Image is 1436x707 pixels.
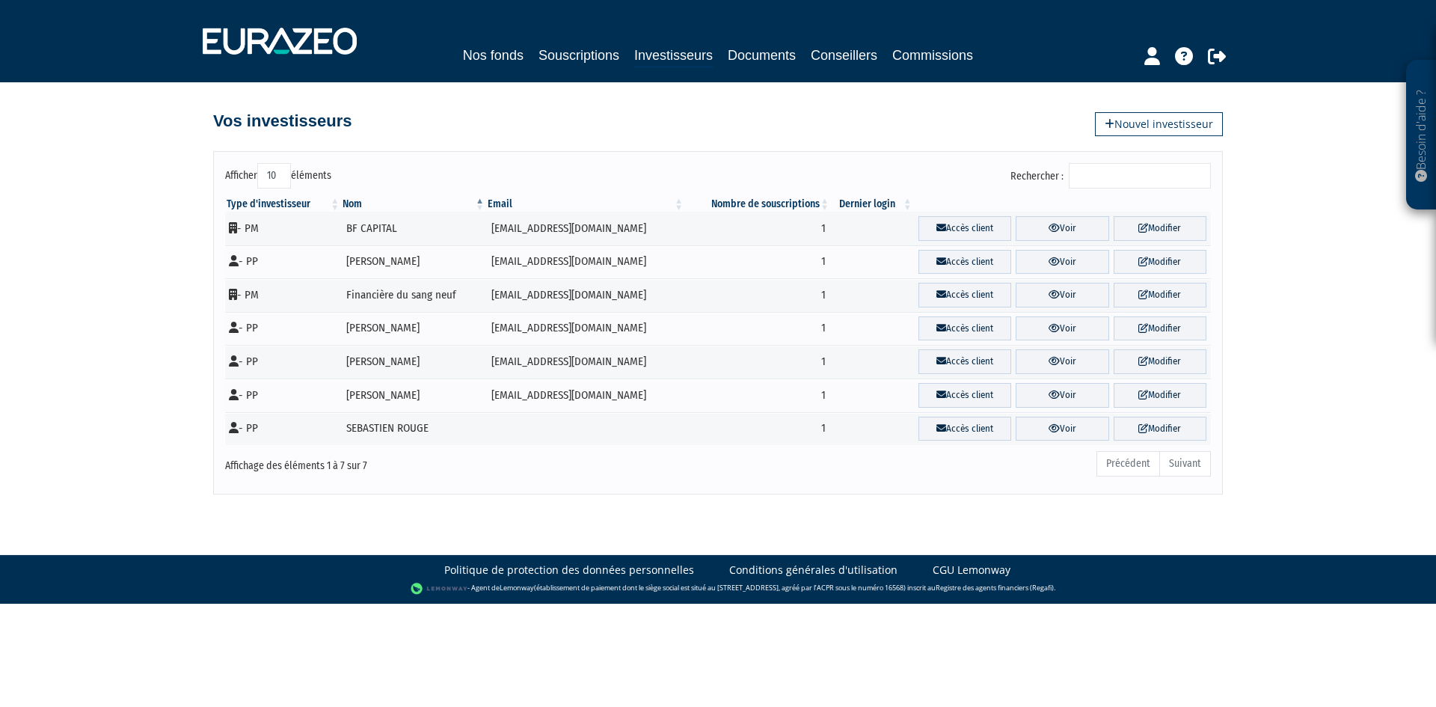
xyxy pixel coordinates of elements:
[918,316,1011,341] a: Accès client
[444,563,694,578] a: Politique de protection des données personnelles
[918,417,1011,441] a: Accès client
[1114,316,1206,341] a: Modifier
[486,312,685,346] td: [EMAIL_ADDRESS][DOMAIN_NAME]
[257,163,291,189] select: Afficheréléments
[1016,349,1108,374] a: Voir
[15,581,1421,596] div: - Agent de (établissement de paiement dont le siège social est situé au [STREET_ADDRESS], agréé p...
[486,197,685,212] th: Email : activer pour trier la colonne par ordre croissant
[225,450,623,474] div: Affichage des éléments 1 à 7 sur 7
[341,412,486,446] td: SEBASTIEN ROUGE
[685,245,831,279] td: 1
[811,45,877,66] a: Conseillers
[1016,383,1108,408] a: Voir
[685,379,831,412] td: 1
[341,278,486,312] td: Financière du sang neuf
[486,345,685,379] td: [EMAIL_ADDRESS][DOMAIN_NAME]
[1010,163,1211,189] label: Rechercher :
[1114,417,1206,441] a: Modifier
[936,584,1054,593] a: Registre des agents financiers (Regafi)
[225,245,341,279] td: - PP
[933,563,1010,578] a: CGU Lemonway
[213,112,352,130] h4: Vos investisseurs
[225,212,341,245] td: - PM
[685,212,831,245] td: 1
[831,197,914,212] th: Dernier login : activer pour trier la colonne par ordre croissant
[341,312,486,346] td: [PERSON_NAME]
[685,278,831,312] td: 1
[538,45,619,66] a: Souscriptions
[1016,316,1108,341] a: Voir
[1114,250,1206,275] a: Modifier
[225,379,341,412] td: - PP
[341,197,486,212] th: Nom : activer pour trier la colonne par ordre d&eacute;croissant
[486,278,685,312] td: [EMAIL_ADDRESS][DOMAIN_NAME]
[1114,283,1206,307] a: Modifier
[728,45,796,66] a: Documents
[918,349,1011,374] a: Accès client
[486,245,685,279] td: [EMAIL_ADDRESS][DOMAIN_NAME]
[486,212,685,245] td: [EMAIL_ADDRESS][DOMAIN_NAME]
[486,379,685,412] td: [EMAIL_ADDRESS][DOMAIN_NAME]
[1016,283,1108,307] a: Voir
[1413,68,1430,203] p: Besoin d'aide ?
[685,197,831,212] th: Nombre de souscriptions : activer pour trier la colonne par ordre croissant
[918,250,1011,275] a: Accès client
[225,278,341,312] td: - PM
[463,45,524,66] a: Nos fonds
[729,563,897,578] a: Conditions générales d'utilisation
[500,584,534,593] a: Lemonway
[892,45,973,66] a: Commissions
[918,383,1011,408] a: Accès client
[1114,216,1206,241] a: Modifier
[341,345,486,379] td: [PERSON_NAME]
[685,312,831,346] td: 1
[1114,349,1206,374] a: Modifier
[225,412,341,446] td: - PP
[634,45,713,68] a: Investisseurs
[1095,112,1223,136] a: Nouvel investisseur
[341,245,486,279] td: [PERSON_NAME]
[341,212,486,245] td: BF CAPITAL
[1016,417,1108,441] a: Voir
[411,581,468,596] img: logo-lemonway.png
[1069,163,1211,189] input: Rechercher :
[685,412,831,446] td: 1
[341,379,486,412] td: [PERSON_NAME]
[1114,383,1206,408] a: Modifier
[918,283,1011,307] a: Accès client
[685,345,831,379] td: 1
[918,216,1011,241] a: Accès client
[914,197,1211,212] th: &nbsp;
[1016,250,1108,275] a: Voir
[225,312,341,346] td: - PP
[225,345,341,379] td: - PP
[203,28,357,55] img: 1732889491-logotype_eurazeo_blanc_rvb.png
[225,163,331,189] label: Afficher éléments
[225,197,341,212] th: Type d'investisseur : activer pour trier la colonne par ordre croissant
[1016,216,1108,241] a: Voir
